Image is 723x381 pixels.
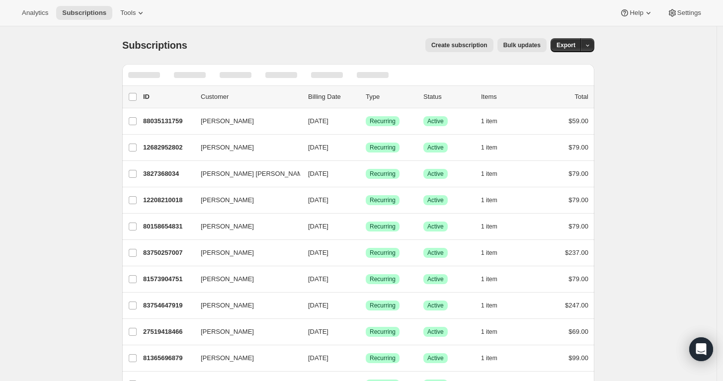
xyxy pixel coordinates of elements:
span: [PERSON_NAME] [PERSON_NAME] [201,169,309,179]
span: [PERSON_NAME] [201,116,254,126]
span: Active [427,302,444,309]
div: 81573904751[PERSON_NAME][DATE]SuccessRecurringSuccessActive1 item$79.00 [143,272,588,286]
button: 1 item [481,220,508,233]
span: [PERSON_NAME] [201,274,254,284]
p: 12208210018 [143,195,193,205]
button: Help [614,6,659,20]
span: 1 item [481,170,497,178]
button: Analytics [16,6,54,20]
p: 3827368034 [143,169,193,179]
span: [DATE] [308,275,328,283]
span: 1 item [481,144,497,152]
span: $99.00 [568,354,588,362]
span: $247.00 [565,302,588,309]
p: 88035131759 [143,116,193,126]
p: Billing Date [308,92,358,102]
p: 12682952802 [143,143,193,152]
button: [PERSON_NAME] [195,298,294,313]
button: Create subscription [425,38,493,52]
button: Subscriptions [56,6,112,20]
span: Tools [120,9,136,17]
span: Active [427,144,444,152]
span: [PERSON_NAME] [201,222,254,231]
span: [DATE] [308,144,328,151]
span: 1 item [481,354,497,362]
span: $79.00 [568,196,588,204]
span: $79.00 [568,275,588,283]
span: 1 item [481,223,497,230]
span: Active [427,223,444,230]
span: Active [427,170,444,178]
button: Settings [661,6,707,20]
button: 1 item [481,299,508,312]
p: 81365696879 [143,353,193,363]
span: 1 item [481,117,497,125]
button: 1 item [481,325,508,339]
span: Recurring [370,302,396,309]
span: [DATE] [308,223,328,230]
div: 27519418466[PERSON_NAME][DATE]SuccessRecurringSuccessActive1 item$69.00 [143,325,588,339]
span: [DATE] [308,302,328,309]
span: [DATE] [308,170,328,177]
button: 1 item [481,114,508,128]
span: [PERSON_NAME] [201,143,254,152]
p: Status [423,92,473,102]
button: 1 item [481,272,508,286]
button: 1 item [481,351,508,365]
span: Create subscription [431,41,487,49]
span: [PERSON_NAME] [201,327,254,337]
span: [DATE] [308,328,328,335]
button: 1 item [481,193,508,207]
span: Subscriptions [62,9,106,17]
span: Help [630,9,643,17]
span: [PERSON_NAME] [201,353,254,363]
span: Recurring [370,354,396,362]
button: [PERSON_NAME] [195,140,294,155]
span: [PERSON_NAME] [201,301,254,310]
div: 12208210018[PERSON_NAME][DATE]SuccessRecurringSuccessActive1 item$79.00 [143,193,588,207]
span: Active [427,117,444,125]
span: Active [427,196,444,204]
span: Analytics [22,9,48,17]
p: Total [575,92,588,102]
div: 83750257007[PERSON_NAME][DATE]SuccessRecurringSuccessActive1 item$237.00 [143,246,588,260]
span: Recurring [370,196,396,204]
div: 83754647919[PERSON_NAME][DATE]SuccessRecurringSuccessActive1 item$247.00 [143,299,588,312]
button: [PERSON_NAME] [195,324,294,340]
button: [PERSON_NAME] [195,350,294,366]
span: Recurring [370,249,396,257]
div: Type [366,92,415,102]
div: 88035131759[PERSON_NAME][DATE]SuccessRecurringSuccessActive1 item$59.00 [143,114,588,128]
span: 1 item [481,275,497,283]
p: Customer [201,92,300,102]
span: Recurring [370,223,396,230]
button: Tools [114,6,152,20]
span: [DATE] [308,196,328,204]
span: [PERSON_NAME] [201,195,254,205]
p: ID [143,92,193,102]
button: Export [551,38,581,52]
span: Subscriptions [122,40,187,51]
span: Active [427,354,444,362]
span: Recurring [370,275,396,283]
button: 1 item [481,246,508,260]
p: 83754647919 [143,301,193,310]
span: Settings [677,9,701,17]
p: 83750257007 [143,248,193,258]
button: [PERSON_NAME] [195,245,294,261]
button: [PERSON_NAME] [195,192,294,208]
button: [PERSON_NAME] [195,271,294,287]
button: [PERSON_NAME] [195,219,294,234]
span: Active [427,249,444,257]
span: [DATE] [308,249,328,256]
span: 1 item [481,302,497,309]
div: Open Intercom Messenger [689,337,713,361]
span: Recurring [370,170,396,178]
button: 1 item [481,141,508,154]
span: Recurring [370,328,396,336]
span: Export [557,41,575,49]
div: 12682952802[PERSON_NAME][DATE]SuccessRecurringSuccessActive1 item$79.00 [143,141,588,154]
span: [PERSON_NAME] [201,248,254,258]
span: Recurring [370,144,396,152]
span: Active [427,328,444,336]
